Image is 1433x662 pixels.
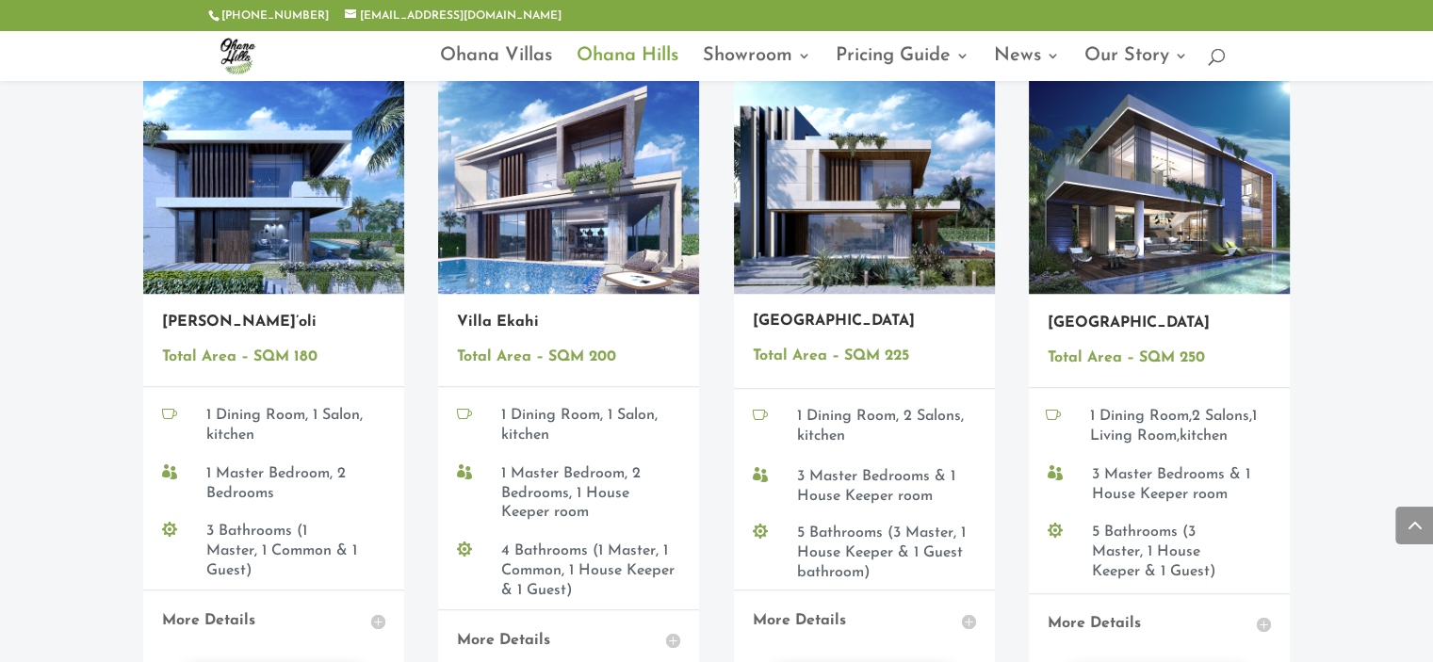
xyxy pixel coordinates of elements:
[994,49,1060,81] a: News
[457,344,680,371] p: Total Area – SQM 200
[753,609,976,634] h4: More Details
[753,407,768,422] span: 
[1048,523,1063,538] span: 
[501,543,675,598] span: 4 Bathrooms (1 Master, 1 Common, 1 House Keeper & 1 Guest)
[162,315,317,330] a: [PERSON_NAME]’oli
[734,68,995,294] img: Mask group - 2022-03-02T132326.411
[1048,345,1271,372] p: Total Area – SQM 250
[457,541,472,557] span: 
[162,464,177,479] span: 
[753,467,768,482] span: 
[162,344,385,371] p: Total Area – SQM 180
[440,49,552,81] a: Ohana Villas
[1048,315,1210,331] a: [GEOGRAPHIC_DATA]
[836,49,969,81] a: Pricing Guide
[501,408,658,443] span: 1 Dining Room, 1 Salon, kitchen
[457,464,472,479] span: 
[162,609,385,634] h4: More Details
[797,525,966,580] span: 5 Bathrooms (3 Master, 1 House Keeper & 1 Guest bathroom)
[1090,409,1257,444] span: 1 Dining Room,2 Salons,1 Living Room,kitchen
[1084,49,1188,81] a: Our Story
[1048,465,1063,480] span: 
[753,314,915,329] a: [GEOGRAPHIC_DATA]
[753,343,976,370] p: Total Area – SQM 225
[797,409,964,444] span: 1 Dining Room, 2 Salons, kitchen
[703,49,811,81] a: Showroom
[457,629,680,654] h4: More Details
[206,524,357,578] span: 3 Bathrooms (1 Master, 1 Common & 1 Guest)
[162,522,177,537] span: 
[753,524,768,539] span: 
[1092,467,1250,502] span: 3 Master Bedrooms & 1 House Keeper room
[577,49,678,81] a: Ohana Hills
[438,68,699,294] img: Group 1 (13)
[143,68,404,294] img: Mask group (52) (1)
[1048,612,1271,637] h4: More Details
[221,10,329,22] a: [PHONE_NUMBER]
[797,469,955,504] span: 3 Master Bedrooms & 1 House Keeper room
[345,10,562,22] a: [EMAIL_ADDRESS][DOMAIN_NAME]
[1092,525,1216,579] span: 5 Bathrooms (3 Master, 1 House Keeper & 1 Guest)
[212,30,263,81] img: ohana-hills
[206,466,346,501] span: 1 Master Bedroom, 2 Bedrooms
[1029,68,1290,294] img: Mask group - 2022-03-02T132328.781
[457,406,472,421] span: 
[1046,407,1061,422] span: 
[457,315,539,330] a: Villa Ekahi
[501,466,641,521] span: 1 Master Bedroom, 2 Bedrooms, 1 House Keeper room
[206,408,363,443] span: 1 Dining Room, 1 Salon, kitchen
[162,406,177,421] span: 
